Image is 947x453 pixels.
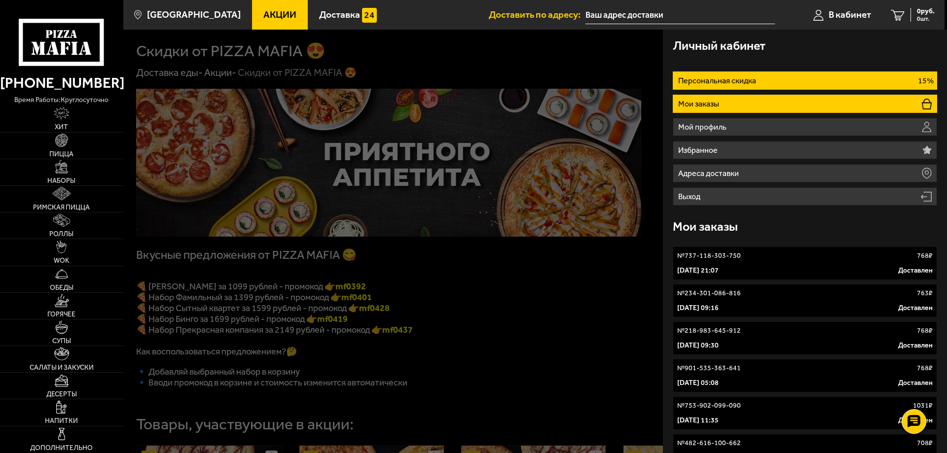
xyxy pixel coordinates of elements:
[898,378,933,388] p: Доставлен
[585,6,775,24] input: Ваш адрес доставки
[489,10,585,19] span: Доставить по адресу:
[917,8,935,15] span: 0 руб.
[49,151,73,158] span: Пицца
[677,378,719,388] p: [DATE] 05:08
[677,303,719,313] p: [DATE] 09:16
[673,39,765,52] h3: Личный кабинет
[673,220,738,233] h3: Мои заказы
[673,246,937,280] a: №737-118-303-750768₽[DATE] 21:07Доставлен
[898,303,933,313] p: Доставлен
[677,363,741,373] p: № 901-535-363-641
[917,251,933,261] p: 768 ₽
[678,170,741,177] p: Адреса доставки
[678,146,720,154] p: Избранное
[678,123,729,131] p: Мой профиль
[917,16,935,22] span: 0 шт.
[673,359,937,392] a: №901-535-363-641768₽[DATE] 05:08Доставлен
[678,193,703,201] p: Выход
[898,266,933,276] p: Доставлен
[46,391,77,398] span: Десерты
[45,418,78,424] span: Напитки
[677,251,741,261] p: № 737-118-303-750
[30,445,93,452] span: Дополнительно
[47,177,75,184] span: Наборы
[917,438,933,448] p: 708 ₽
[917,288,933,298] p: 763 ₽
[585,6,775,24] span: Волковский проспект, 110, подъезд 1
[913,401,933,411] p: 1031 ₽
[673,396,937,430] a: №753-902-099-0901031₽[DATE] 11:35Доставлен
[49,231,73,238] span: Роллы
[147,10,241,19] span: [GEOGRAPHIC_DATA]
[829,10,871,19] span: В кабинет
[30,364,94,371] span: Салаты и закуски
[52,338,71,345] span: Супы
[47,311,75,318] span: Горячее
[677,401,741,411] p: № 753-902-099-090
[898,416,933,425] p: Доставлен
[898,341,933,350] p: Доставлен
[33,204,90,211] span: Римская пицца
[917,363,933,373] p: 768 ₽
[319,10,360,19] span: Доставка
[678,77,759,85] p: Персональная скидка
[677,438,741,448] p: № 482-616-100-662
[677,326,741,336] p: № 218-983-645-912
[673,321,937,355] a: №218-983-645-912768₽[DATE] 09:30Доставлен
[677,416,719,425] p: [DATE] 11:35
[918,77,934,85] p: 15%
[677,266,719,276] p: [DATE] 21:07
[678,100,722,108] p: Мои заказы
[55,124,68,131] span: Хит
[673,284,937,317] a: №234-301-086-816763₽[DATE] 09:16Доставлен
[50,284,73,291] span: Обеды
[54,257,69,264] span: WOK
[362,8,377,23] img: 15daf4d41897b9f0e9f617042186c801.svg
[677,288,741,298] p: № 234-301-086-816
[917,326,933,336] p: 768 ₽
[677,341,719,350] p: [DATE] 09:30
[263,10,296,19] span: Акции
